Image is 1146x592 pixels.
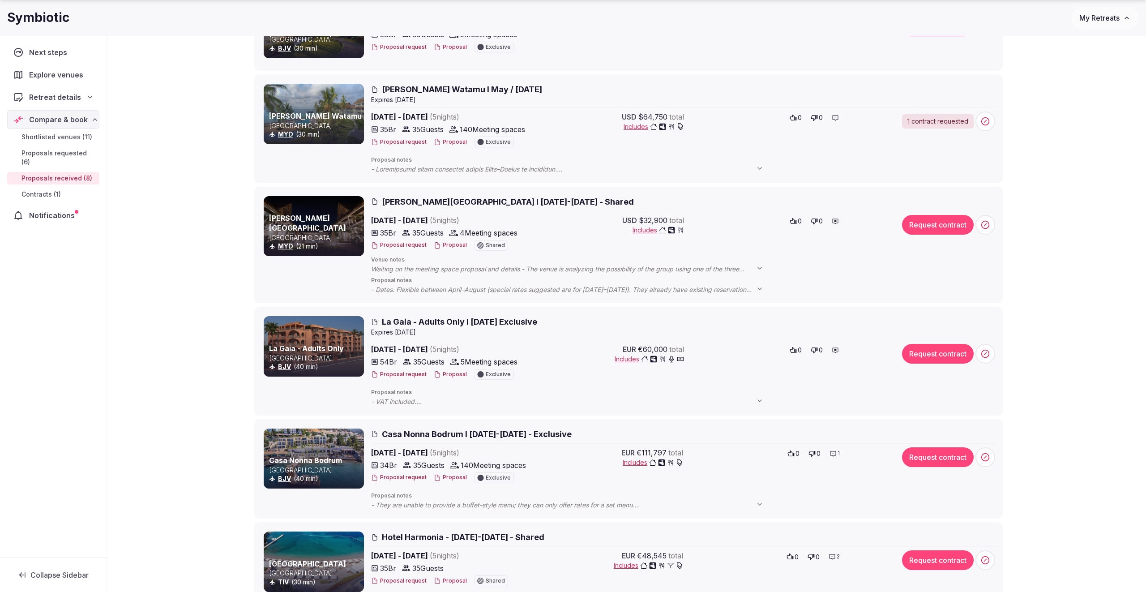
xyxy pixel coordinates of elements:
[430,551,459,560] span: ( 5 night s )
[278,475,291,482] a: BJV
[902,447,974,467] button: Request contract
[371,265,772,274] span: Waiting on the meeting space proposal and details - The venue is analyzing the possibility of the...
[371,256,997,264] span: Venue notes
[269,578,362,587] div: (30 min)
[637,550,667,561] span: €48,545
[382,532,544,543] span: Hotel Harmonia - [DATE]-[DATE] - Shared
[269,214,346,232] a: [PERSON_NAME][GEOGRAPHIC_DATA]
[668,550,683,561] span: total
[638,112,667,122] span: $64,750
[430,448,459,457] span: ( 5 night s )
[21,174,92,183] span: Proposals received (8)
[430,216,459,225] span: ( 5 night s )
[413,356,445,367] span: 35 Guests
[371,371,427,378] button: Proposal request
[902,114,974,129] a: 1 contract requested
[808,215,825,227] button: 0
[269,362,362,371] div: (40 min)
[798,217,802,226] span: 0
[838,450,840,457] span: 1
[787,344,804,356] button: 0
[785,447,802,460] button: 0
[371,165,772,174] span: - Loremipsumd sitam consectet adipis Elits–Doeius te incididun. - Utla etd mag aliqua enimadmin –...
[278,130,293,139] button: MYD
[269,44,362,53] div: (30 min)
[1071,7,1139,29] button: My Retreats
[382,196,634,207] span: [PERSON_NAME][GEOGRAPHIC_DATA] I [DATE]-[DATE] - Shared
[806,447,823,460] button: 0
[434,474,467,481] button: Proposal
[269,344,344,353] a: La Gaia - Adults Only
[669,215,684,226] span: total
[380,563,396,574] span: 35 Br
[623,344,636,355] span: EUR
[486,475,511,480] span: Exclusive
[412,124,444,135] span: 35 Guests
[412,227,444,238] span: 35 Guests
[819,346,823,355] span: 0
[486,139,511,145] span: Exclusive
[819,217,823,226] span: 0
[278,44,291,52] a: BJV
[614,561,683,570] span: Includes
[637,447,667,458] span: €111,797
[382,316,537,327] span: La Gaia - Adults Only I [DATE] Exclusive
[7,65,99,84] a: Explore venues
[412,563,444,574] span: 35 Guests
[21,133,92,142] span: Shortlisted venues (11)
[380,356,397,367] span: 54 Br
[633,226,684,235] button: Includes
[269,559,346,568] a: [GEOGRAPHIC_DATA]
[371,138,427,146] button: Proposal request
[269,242,362,251] div: (21 min)
[486,44,511,50] span: Exclusive
[371,492,997,500] span: Proposal notes
[7,188,99,201] a: Contracts (1)
[382,429,572,440] span: Casa Nonna Bodrum l [DATE]-[DATE] - Exclusive
[1079,13,1120,22] span: My Retreats
[371,241,427,249] button: Proposal request
[371,550,529,561] span: [DATE] - [DATE]
[7,565,99,585] button: Collapse Sidebar
[902,344,974,364] button: Request contract
[382,84,542,95] span: [PERSON_NAME] Watamu I May / [DATE]
[486,243,505,248] span: Shared
[816,553,820,562] span: 0
[380,460,397,471] span: 34 Br
[278,362,291,371] button: BJV
[29,114,88,125] span: Compare & book
[7,9,69,26] h1: Symbiotic
[278,363,291,370] a: BJV
[805,550,822,563] button: 0
[798,346,802,355] span: 0
[7,172,99,184] a: Proposals received (8)
[486,578,505,583] span: Shared
[787,112,804,124] button: 0
[269,474,362,483] div: (40 min)
[808,112,825,124] button: 0
[278,578,289,586] a: TIV
[371,577,427,585] button: Proposal request
[622,112,637,122] span: USD
[371,474,427,481] button: Proposal request
[371,389,997,396] span: Proposal notes
[7,206,99,225] a: Notifications
[269,233,362,242] p: [GEOGRAPHIC_DATA]
[371,156,997,164] span: Proposal notes
[798,113,802,122] span: 0
[29,92,81,103] span: Retreat details
[486,372,511,377] span: Exclusive
[29,210,78,221] span: Notifications
[278,44,291,53] button: BJV
[29,47,71,58] span: Next steps
[30,571,89,579] span: Collapse Sidebar
[615,355,684,364] button: Includes
[902,215,974,235] button: Request contract
[430,345,459,354] span: ( 5 night s )
[434,43,467,51] button: Proposal
[624,122,684,131] button: Includes
[29,69,87,80] span: Explore venues
[7,131,99,143] a: Shortlisted venues (11)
